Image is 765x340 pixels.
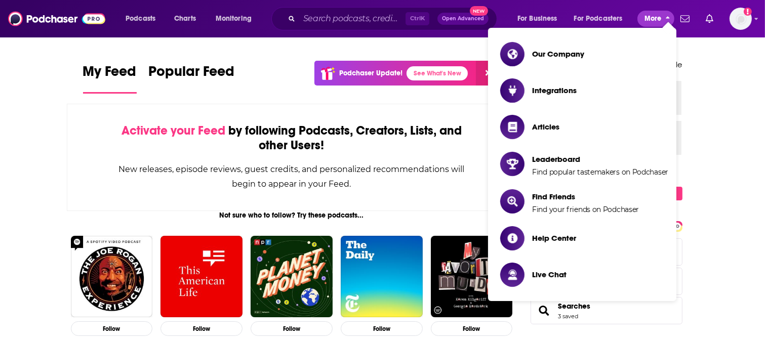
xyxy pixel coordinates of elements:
span: Ctrl K [406,12,429,25]
img: User Profile [730,8,752,30]
span: Help Center [532,233,576,243]
span: Open Advanced [442,16,484,21]
span: Our Company [532,49,584,59]
span: Find Friends [532,192,639,201]
button: close menu [637,11,674,27]
span: Articles [532,122,559,132]
svg: Add a profile image [744,8,752,16]
span: Find popular tastemakers on Podchaser [532,167,668,177]
a: Popular Feed [149,63,235,94]
span: Find your friends on Podchaser [532,205,639,214]
button: open menu [510,11,570,27]
img: The Daily [341,236,423,318]
span: My Feed [83,63,137,86]
img: The Joe Rogan Experience [71,236,153,318]
a: Charts [168,11,202,27]
span: Activate your Feed [122,123,225,138]
a: My Feed [83,63,137,94]
div: New releases, episode reviews, guest credits, and personalized recommendations will begin to appe... [118,162,466,191]
span: Monitoring [216,12,252,26]
button: open menu [118,11,169,27]
button: Follow [251,321,333,336]
span: For Podcasters [574,12,623,26]
button: Follow [160,321,243,336]
button: Show profile menu [730,8,752,30]
span: For Business [517,12,557,26]
img: This American Life [160,236,243,318]
span: Podcasts [126,12,155,26]
img: Podchaser - Follow, Share and Rate Podcasts [8,9,105,28]
span: Live Chat [532,270,567,279]
button: Follow [341,321,423,336]
button: Open AdvancedNew [437,13,489,25]
span: Logged in as sully.katy [730,8,752,30]
div: by following Podcasts, Creators, Lists, and other Users! [118,123,466,153]
span: Integrations [532,86,577,95]
a: Show notifications dropdown [702,10,717,27]
button: Follow [431,321,513,336]
button: open menu [209,11,265,27]
div: Not sure who to follow? Try these podcasts... [67,211,517,220]
span: Leaderboard [532,154,668,164]
a: See What's New [407,66,468,80]
span: Popular Feed [149,63,235,86]
a: Show notifications dropdown [676,10,694,27]
a: Searches [534,304,554,318]
span: More [645,12,662,26]
div: Search podcasts, credits, & more... [281,7,507,30]
input: Search podcasts, credits, & more... [299,11,406,27]
a: 3 saved [558,313,579,320]
button: open menu [568,11,637,27]
p: Podchaser Update! [339,69,402,77]
button: Follow [71,321,153,336]
span: New [470,6,488,16]
img: My Favorite Murder with Karen Kilgariff and Georgia Hardstark [431,236,513,318]
span: Searches [531,297,682,324]
img: Planet Money [251,236,333,318]
span: Charts [174,12,196,26]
